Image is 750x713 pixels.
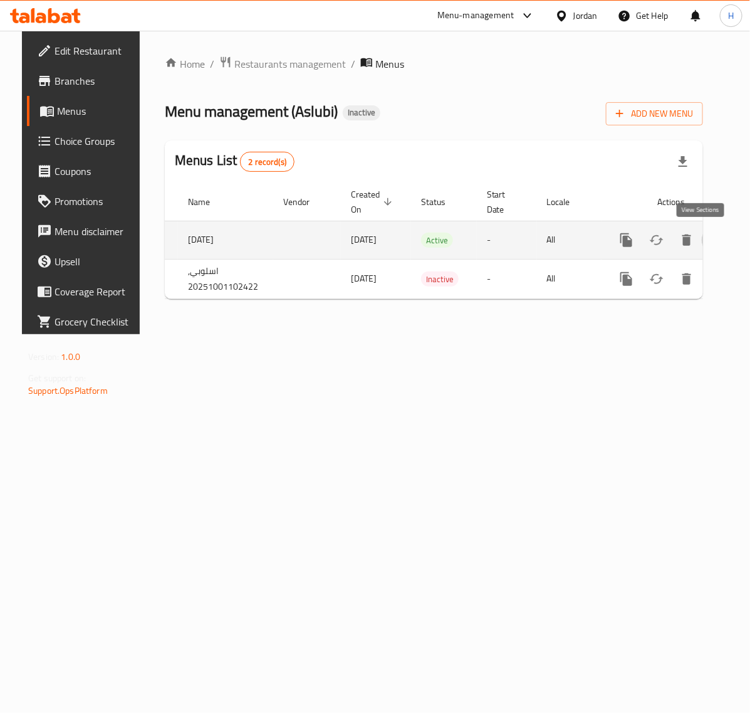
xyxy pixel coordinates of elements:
td: - [477,221,537,259]
a: Menu disclaimer [27,216,147,246]
span: Name [188,194,226,209]
span: Version: [28,349,59,365]
td: [DATE] [178,221,273,259]
td: - [477,259,537,298]
th: Actions [602,183,742,221]
div: Inactive [421,272,459,287]
span: Vendor [283,194,326,209]
td: All [537,221,602,259]
span: [DATE] [351,231,377,248]
span: Created On [351,187,396,217]
button: Change Status [642,264,672,294]
span: Coupons [55,164,137,179]
a: Menus [27,96,147,126]
span: Upsell [55,254,137,269]
button: more [612,264,642,294]
button: Change Status [642,225,672,255]
span: Menus [375,56,404,71]
a: Support.OpsPlatform [28,383,108,399]
span: Start Date [487,187,522,217]
span: Status [421,194,462,209]
span: 1.0.0 [61,349,80,365]
a: Coupons [27,156,147,186]
span: Menu disclaimer [55,224,137,239]
button: Add New Menu [606,102,703,125]
a: View Sections [702,264,732,294]
span: Coverage Report [55,284,137,299]
td: اسلوبي, 20251001102422 [178,259,273,298]
div: Total records count [240,152,294,172]
button: Delete menu [672,225,702,255]
td: All [537,259,602,298]
span: Choice Groups [55,134,137,149]
div: Inactive [343,105,380,120]
nav: breadcrumb [165,56,703,72]
span: Get support on: [28,370,86,386]
a: Upsell [27,246,147,277]
div: Menu-management [437,8,514,23]
a: Grocery Checklist [27,307,147,337]
span: Promotions [55,194,137,209]
span: Inactive [421,272,459,287]
a: Promotions [27,186,147,216]
span: Grocery Checklist [55,314,137,329]
a: Restaurants management [219,56,346,72]
span: [DATE] [351,270,377,287]
li: / [210,56,214,71]
button: more [612,225,642,255]
table: enhanced table [118,183,742,299]
span: Inactive [343,107,380,118]
span: Locale [547,194,586,209]
a: Home [165,56,205,71]
span: 2 record(s) [241,156,294,168]
span: Menu management ( Aslubi ) [165,97,338,125]
span: H [728,9,734,23]
li: / [351,56,355,71]
a: Branches [27,66,147,96]
a: Edit Restaurant [27,36,147,66]
span: Add New Menu [616,106,693,122]
span: Branches [55,73,137,88]
a: Coverage Report [27,277,147,307]
h2: Menus List [175,151,294,172]
span: Restaurants management [234,56,346,71]
span: Active [421,233,453,248]
span: Menus [57,103,137,119]
a: Choice Groups [27,126,147,156]
div: Jordan [573,9,598,23]
span: Edit Restaurant [55,43,137,58]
